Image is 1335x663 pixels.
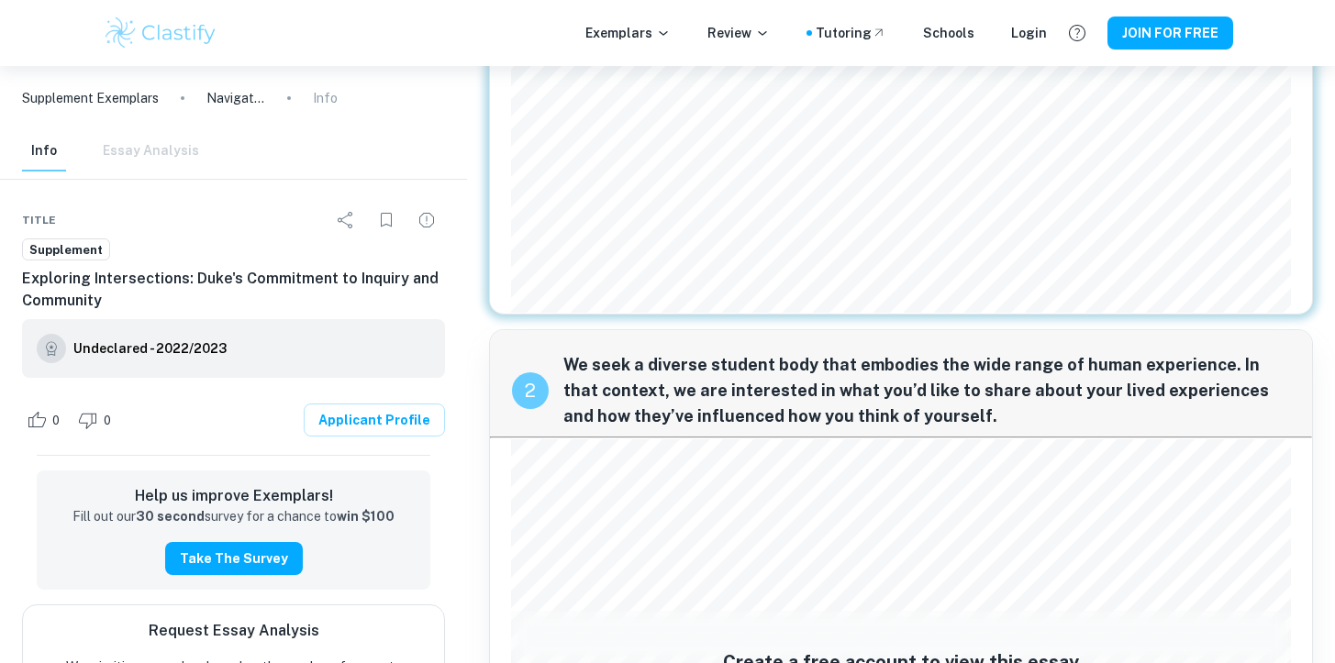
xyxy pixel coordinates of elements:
[94,412,121,430] span: 0
[72,507,395,527] p: Fill out our survey for a chance to
[73,405,121,435] div: Dislike
[165,542,303,575] button: Take the Survey
[328,202,364,238] div: Share
[1062,17,1093,49] button: Help and Feedback
[73,334,227,363] a: Undeclared - 2022/2023
[368,202,405,238] div: Bookmark
[22,268,445,312] h6: Exploring Intersections: Duke's Commitment to Inquiry and Community
[23,241,109,260] span: Supplement
[103,15,219,51] img: Clastify logo
[337,509,395,524] strong: win $100
[585,23,671,43] p: Exemplars
[22,238,110,261] a: Supplement
[22,212,56,228] span: Title
[563,352,1290,429] span: We seek a diverse student body that embodies the wide range of human experience. In that context,...
[73,338,227,359] h6: Undeclared - 2022/2023
[1011,23,1047,43] a: Login
[512,372,549,409] div: recipe
[22,405,70,435] div: Like
[22,88,159,108] a: Supplement Exemplars
[149,620,319,642] h6: Request Essay Analysis
[42,412,70,430] span: 0
[1107,17,1233,50] button: JOIN FOR FREE
[408,202,445,238] div: Report issue
[816,23,886,43] a: Tutoring
[136,509,205,524] strong: 30 second
[206,88,265,108] p: Navigating Family Tensions: A Journey of Understanding and Healing
[304,403,445,436] a: Applicant Profile
[51,485,416,507] h6: Help us improve Exemplars!
[707,23,770,43] p: Review
[923,23,974,43] a: Schools
[313,88,338,108] p: Info
[22,131,66,171] button: Info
